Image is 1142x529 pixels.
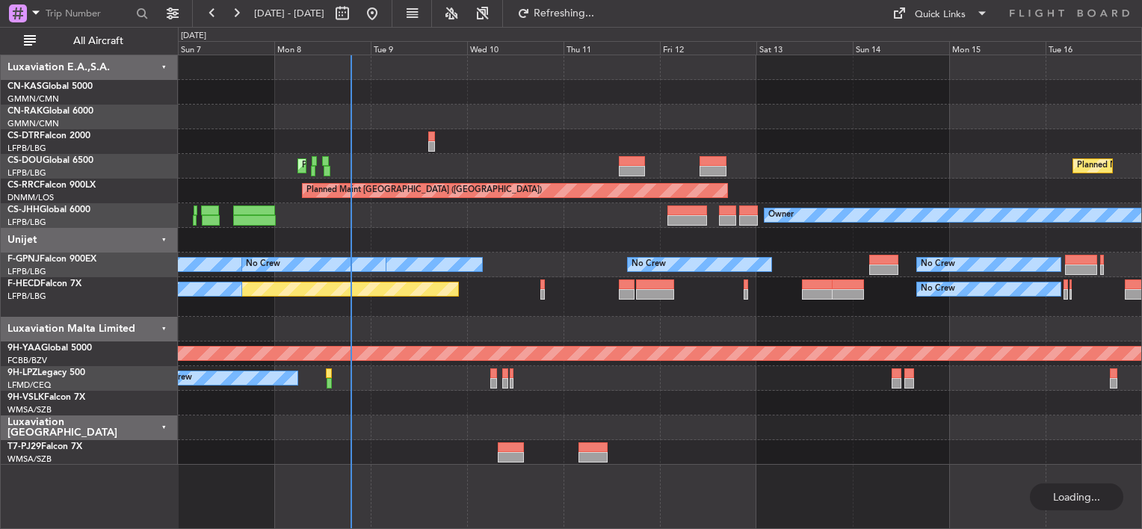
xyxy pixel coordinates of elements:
div: Loading... [1030,483,1123,510]
div: No Crew [246,253,280,276]
a: 9H-YAAGlobal 5000 [7,344,92,353]
a: FCBB/BZV [7,355,47,366]
div: Planned Maint [GEOGRAPHIC_DATA] ([GEOGRAPHIC_DATA]) [302,155,537,177]
a: LFPB/LBG [7,143,46,154]
span: CN-RAK [7,107,43,116]
span: Refreshing... [533,8,596,19]
a: CS-RRCFalcon 900LX [7,181,96,190]
div: Sat 13 [756,41,853,55]
div: Sun 14 [853,41,949,55]
div: Fri 12 [660,41,756,55]
a: LFPB/LBG [7,291,46,302]
a: CN-RAKGlobal 6000 [7,107,93,116]
a: F-HECDFalcon 7X [7,279,81,288]
div: Owner [768,204,794,226]
span: All Aircraft [39,36,158,46]
button: All Aircraft [16,29,162,53]
a: GMMN/CMN [7,118,59,129]
a: WMSA/SZB [7,404,52,415]
a: CS-DTRFalcon 2000 [7,132,90,140]
div: Tue 9 [371,41,467,55]
a: F-GPNJFalcon 900EX [7,255,96,264]
span: [DATE] - [DATE] [254,7,324,20]
div: No Crew [921,253,955,276]
a: T7-PJ29Falcon 7X [7,442,82,451]
a: 9H-LPZLegacy 500 [7,368,85,377]
input: Trip Number [46,2,132,25]
span: 9H-VSLK [7,393,44,402]
span: CS-JHH [7,205,40,214]
span: CS-DTR [7,132,40,140]
button: Quick Links [885,1,996,25]
div: Mon 8 [274,41,371,55]
div: Thu 11 [564,41,660,55]
div: Tue 16 [1046,41,1142,55]
div: Sun 7 [178,41,274,55]
div: Wed 10 [467,41,564,55]
div: Mon 15 [949,41,1046,55]
div: No Crew [632,253,666,276]
a: CN-KASGlobal 5000 [7,82,93,91]
a: CS-JHHGlobal 6000 [7,205,90,214]
a: LFPB/LBG [7,217,46,228]
a: GMMN/CMN [7,93,59,105]
a: CS-DOUGlobal 6500 [7,156,93,165]
span: 9H-YAA [7,344,41,353]
span: T7-PJ29 [7,442,41,451]
a: 9H-VSLKFalcon 7X [7,393,85,402]
div: No Crew [921,278,955,300]
span: CS-RRC [7,181,40,190]
a: LFPB/LBG [7,167,46,179]
span: 9H-LPZ [7,368,37,377]
div: Planned Maint [GEOGRAPHIC_DATA] ([GEOGRAPHIC_DATA]) [306,179,542,202]
button: Refreshing... [510,1,600,25]
span: CS-DOU [7,156,43,165]
a: DNMM/LOS [7,192,54,203]
a: LFMD/CEQ [7,380,51,391]
span: CN-KAS [7,82,42,91]
div: Quick Links [915,7,966,22]
span: F-GPNJ [7,255,40,264]
div: [DATE] [181,30,206,43]
span: F-HECD [7,279,40,288]
a: WMSA/SZB [7,454,52,465]
a: LFPB/LBG [7,266,46,277]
